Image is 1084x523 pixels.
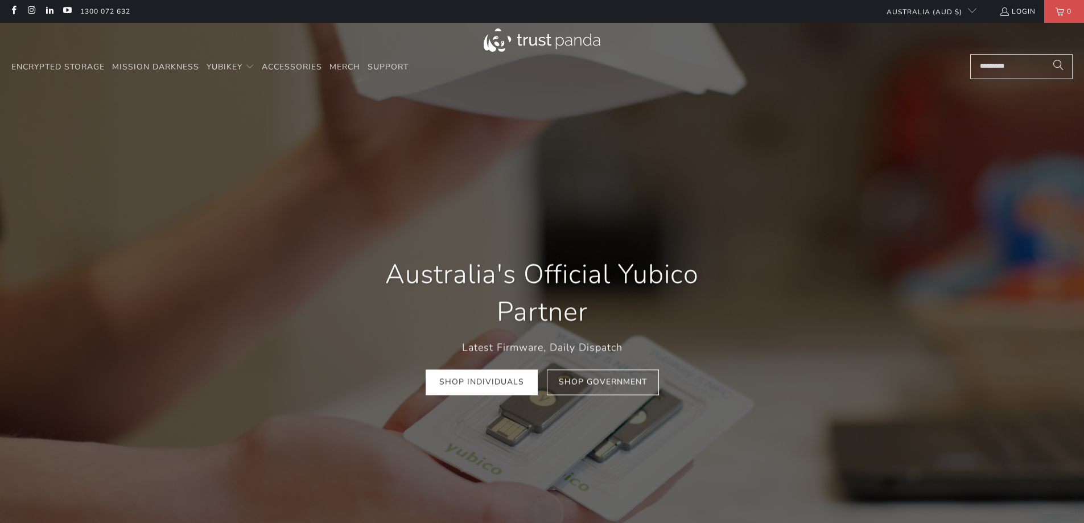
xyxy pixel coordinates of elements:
span: Mission Darkness [112,61,199,72]
span: Merch [329,61,360,72]
span: Support [368,61,409,72]
iframe: Button to launch messaging window [1038,477,1075,514]
span: Encrypted Storage [11,61,105,72]
img: Trust Panda Australia [484,28,600,52]
span: YubiKey [207,61,242,72]
a: Encrypted Storage [11,54,105,81]
input: Search... [970,54,1073,79]
a: Merch [329,54,360,81]
button: Search [1044,54,1073,79]
a: Login [999,5,1036,18]
nav: Translation missing: en.navigation.header.main_nav [11,54,409,81]
h1: Australia's Official Yubico Partner [355,256,730,331]
a: Trust Panda Australia on Instagram [26,7,36,16]
a: Trust Panda Australia on YouTube [62,7,72,16]
a: Accessories [262,54,322,81]
a: Mission Darkness [112,54,199,81]
a: Trust Panda Australia on LinkedIn [44,7,54,16]
summary: YubiKey [207,54,254,81]
p: Latest Firmware, Daily Dispatch [355,339,730,356]
a: Shop Individuals [426,370,538,396]
a: Trust Panda Australia on Facebook [9,7,18,16]
a: 1300 072 632 [80,5,130,18]
a: Shop Government [547,370,659,396]
span: Accessories [262,61,322,72]
a: Support [368,54,409,81]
